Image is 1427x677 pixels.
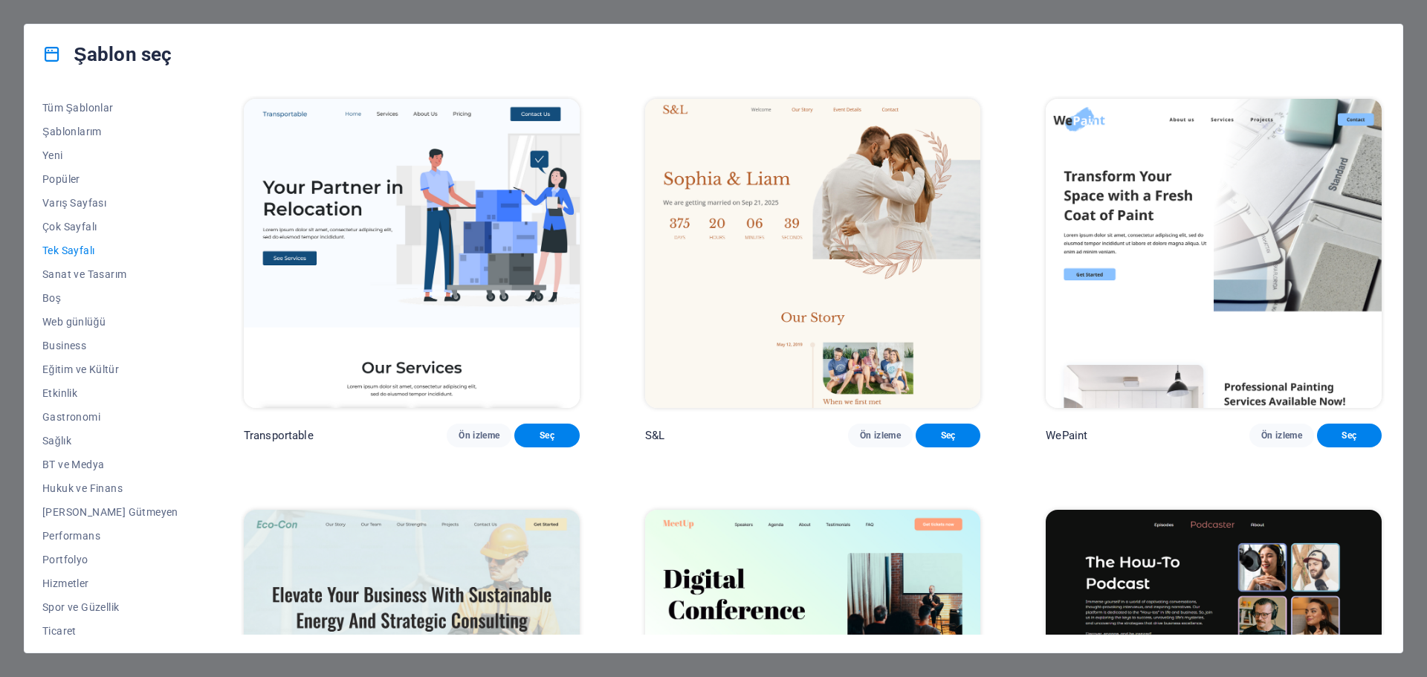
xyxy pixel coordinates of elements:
[645,99,981,408] img: S&L
[42,96,178,120] button: Tüm Şablonlar
[42,340,178,352] span: Business
[42,42,172,66] h4: Şablon seç
[42,334,178,357] button: Business
[42,239,178,262] button: Tek Sayfalı
[1329,430,1370,441] span: Seç
[42,405,178,429] button: Gastronomi
[42,316,178,328] span: Web günlüğü
[42,411,178,423] span: Gastronomi
[42,197,178,209] span: Varış Sayfası
[1317,424,1382,447] button: Seç
[42,268,178,280] span: Sanat ve Tasarım
[42,357,178,381] button: Eğitim ve Kültür
[645,428,664,443] p: S&L
[42,143,178,167] button: Yeni
[1261,430,1302,441] span: Ön izleme
[42,619,178,643] button: Ticaret
[42,571,178,595] button: Hizmetler
[447,424,511,447] button: Ön izleme
[42,435,178,447] span: Sağlık
[42,120,178,143] button: Şablonlarım
[42,215,178,239] button: Çok Sayfalı
[514,424,579,447] button: Seç
[42,548,178,571] button: Portfolyo
[42,595,178,619] button: Spor ve Güzellik
[244,428,314,443] p: Transportable
[42,459,178,470] span: BT ve Medya
[42,500,178,524] button: [PERSON_NAME] Gütmeyen
[1046,99,1382,408] img: WePaint
[42,149,178,161] span: Yeni
[42,625,178,637] span: Ticaret
[1046,428,1087,443] p: WePaint
[459,430,499,441] span: Ön izleme
[42,363,178,375] span: Eğitim ve Kültür
[848,424,913,447] button: Ön izleme
[42,524,178,548] button: Performans
[42,601,178,613] span: Spor ve Güzellik
[860,430,901,441] span: Ön izleme
[42,126,178,137] span: Şablonlarım
[42,453,178,476] button: BT ve Medya
[42,310,178,334] button: Web günlüğü
[42,476,178,500] button: Hukuk ve Finans
[244,99,580,408] img: Transportable
[42,387,178,399] span: Etkinlik
[526,430,567,441] span: Seç
[42,429,178,453] button: Sağlık
[42,286,178,310] button: Boş
[42,102,178,114] span: Tüm Şablonlar
[916,424,980,447] button: Seç
[42,262,178,286] button: Sanat ve Tasarım
[42,381,178,405] button: Etkinlik
[42,173,178,185] span: Popüler
[42,244,178,256] span: Tek Sayfalı
[42,292,178,304] span: Boş
[42,506,178,518] span: [PERSON_NAME] Gütmeyen
[42,191,178,215] button: Varış Sayfası
[42,554,178,566] span: Portfolyo
[42,577,178,589] span: Hizmetler
[42,482,178,494] span: Hukuk ve Finans
[42,221,178,233] span: Çok Sayfalı
[928,430,968,441] span: Seç
[1249,424,1314,447] button: Ön izleme
[42,167,178,191] button: Popüler
[42,530,178,542] span: Performans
